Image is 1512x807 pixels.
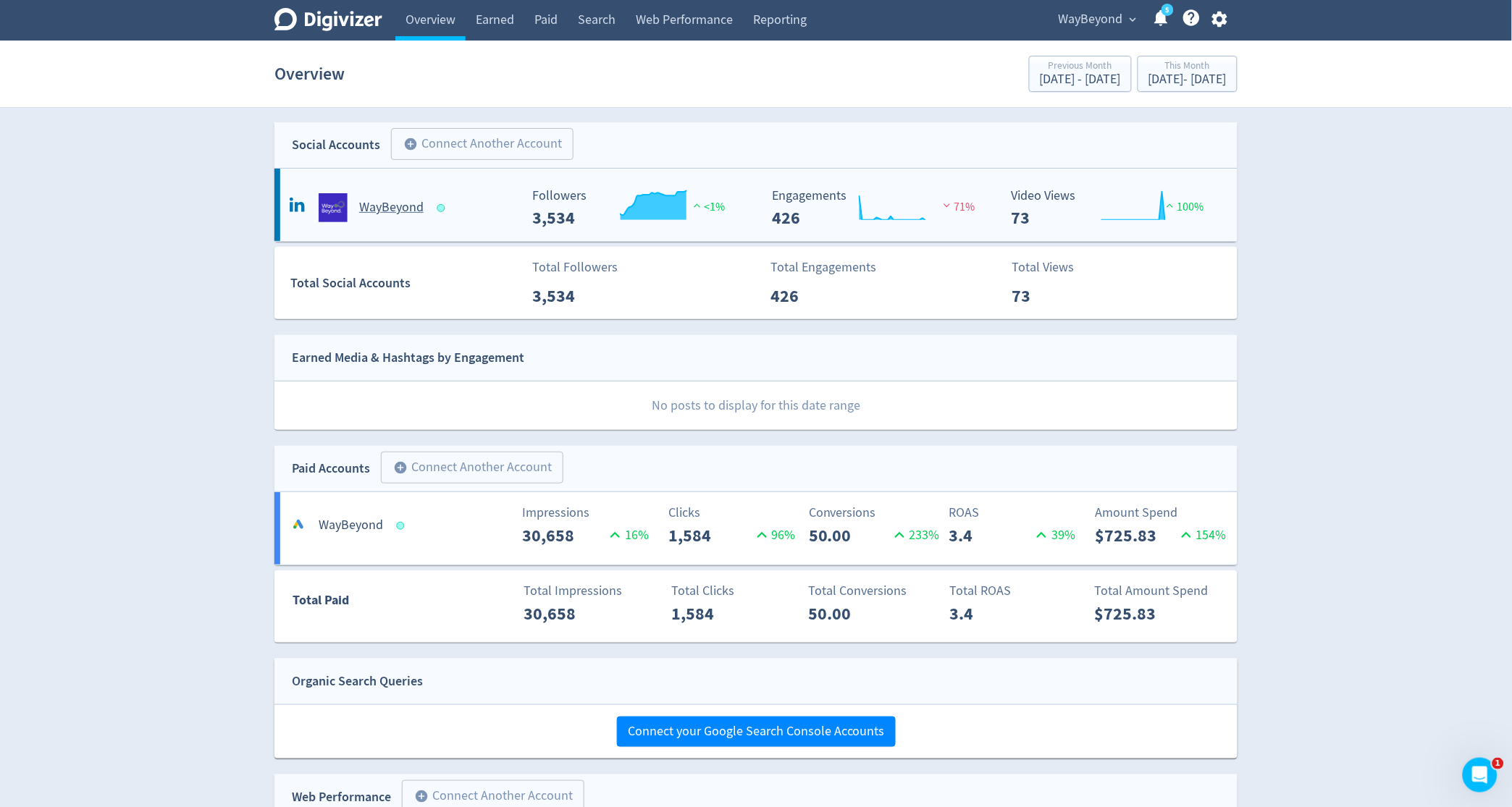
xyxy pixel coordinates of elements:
[949,601,1033,627] p: 3.4
[690,200,726,214] span: <1%
[1094,601,1177,627] p: $725.83
[1148,73,1227,86] div: [DATE] - [DATE]
[319,193,348,222] img: WayBeyond undefined
[671,601,755,627] p: 1,584
[524,581,655,601] p: Total Impressions
[532,258,618,277] p: Total Followers
[890,525,940,545] p: 233 %
[940,200,975,214] span: 71%
[765,189,982,227] svg: Engagements 426
[1096,523,1177,549] p: $725.83
[617,723,896,740] a: Connect your Google Search Console Accounts
[1029,56,1132,92] button: Previous Month[DATE] - [DATE]
[292,671,423,692] div: Organic Search Queries
[1059,8,1123,31] span: WayBeyond
[414,789,429,803] span: add_circle
[1138,56,1238,92] button: This Month[DATE]- [DATE]
[1096,503,1227,523] p: Amount Spend
[1163,200,1177,211] img: positive-performance.svg
[617,717,896,747] button: Connect your Google Search Console Accounts
[1040,61,1121,73] div: Previous Month
[274,492,1238,565] a: WayBeyondImpressions30,65816%Clicks1,58496%Conversions50.00233%ROAS3.439%Amount Spend$725.83154%
[1492,758,1504,769] span: 1
[949,523,1032,549] p: 3.4
[809,601,892,627] p: 50.00
[1177,525,1227,545] p: 154 %
[1012,258,1095,277] p: Total Views
[275,381,1238,430] p: No posts to display for this date range
[437,204,450,212] span: Data last synced: 25 Aug 2025, 12:02am (AEST)
[522,503,653,523] p: Impressions
[1094,581,1225,601] p: Total Amount Spend
[532,283,616,309] p: 3,534
[393,460,408,475] span: add_circle
[1166,5,1169,15] text: 5
[274,51,345,97] h1: Overview
[809,503,940,523] p: Conversions
[292,458,370,479] div: Paid Accounts
[391,128,574,160] button: Connect Another Account
[1054,8,1141,31] button: WayBeyond
[359,199,424,216] h5: WayBeyond
[949,503,1080,523] p: ROAS
[628,725,885,738] span: Connect your Google Search Console Accounts
[319,517,383,534] h5: WayBeyond
[380,130,574,160] a: Connect Another Account
[771,283,854,309] p: 426
[1463,758,1498,793] iframe: Intercom live chat
[752,525,796,545] p: 96 %
[1163,200,1204,214] span: 100%
[292,347,524,368] div: Earned Media & Hashtags by Engagement
[1012,283,1095,309] p: 73
[669,523,752,549] p: 1,584
[1127,13,1140,26] span: expand_more
[671,581,802,601] p: Total Clicks
[370,454,563,483] a: Connect Another Account
[275,590,435,617] div: Total Paid
[1040,73,1121,86] div: [DATE] - [DATE]
[381,452,563,483] button: Connect Another Account
[524,601,608,627] p: 30,658
[397,522,409,530] span: Data last synced: 24 Aug 2025, 10:01pm (AEST)
[522,523,605,549] p: 30,658
[274,169,1238,241] a: WayBeyond undefinedWayBeyond Followers 3,534 Followers 3,534 <1% Engagements 426 Engagements 426 ...
[940,200,954,211] img: negative-performance.svg
[1162,4,1174,16] a: 5
[1004,189,1222,227] svg: Video Views 73
[1032,525,1075,545] p: 39 %
[949,581,1080,601] p: Total ROAS
[291,273,522,294] div: Total Social Accounts
[526,189,743,227] svg: Followers 3,534
[771,258,877,277] p: Total Engagements
[292,135,380,156] div: Social Accounts
[403,137,418,151] span: add_circle
[1148,61,1227,73] div: This Month
[809,581,940,601] p: Total Conversions
[690,200,705,211] img: positive-performance.svg
[809,523,890,549] p: 50.00
[669,503,800,523] p: Clicks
